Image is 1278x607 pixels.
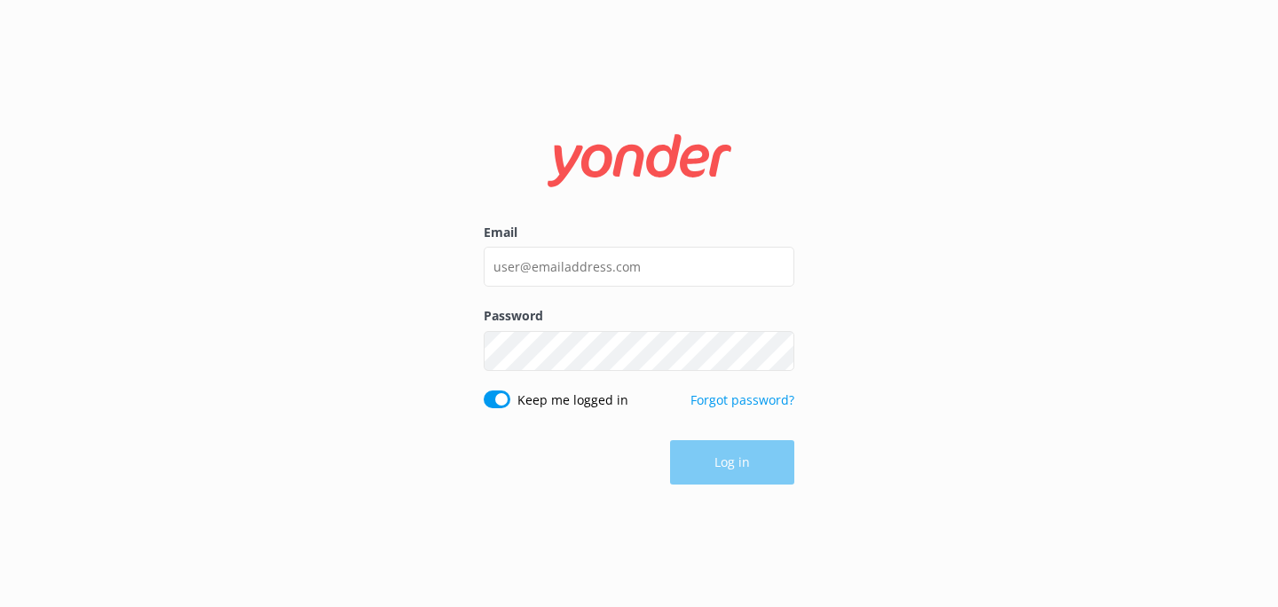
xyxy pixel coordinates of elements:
[484,306,794,326] label: Password
[759,333,794,368] button: Show password
[484,223,794,242] label: Email
[690,391,794,408] a: Forgot password?
[517,390,628,410] label: Keep me logged in
[484,247,794,287] input: user@emailaddress.com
